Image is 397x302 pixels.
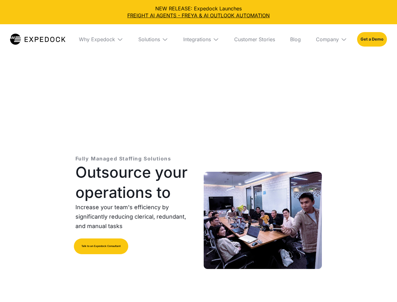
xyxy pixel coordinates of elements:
[178,24,224,54] div: Integrations
[5,12,392,19] a: FREIGHT AI AGENTS - FREYA & AI OUTLOOK AUTOMATION
[183,36,211,42] div: Integrations
[316,36,339,42] div: Company
[357,32,387,47] a: Get a Demo
[74,24,128,54] div: Why Expedock
[5,5,392,19] div: NEW RELEASE: Expedock Launches
[285,24,306,54] a: Blog
[75,203,194,231] p: Increase your team's efficiency by significantly reducing clerical, redundant, and manual tasks
[75,155,171,162] p: Fully Managed Staffing Solutions
[74,238,128,254] a: Talk to an Expedock Consultant
[366,272,397,302] iframe: Chat Widget
[75,162,194,203] h1: Outsource your operations to
[229,24,280,54] a: Customer Stories
[138,36,160,42] div: Solutions
[133,24,173,54] div: Solutions
[311,24,352,54] div: Company
[79,36,115,42] div: Why Expedock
